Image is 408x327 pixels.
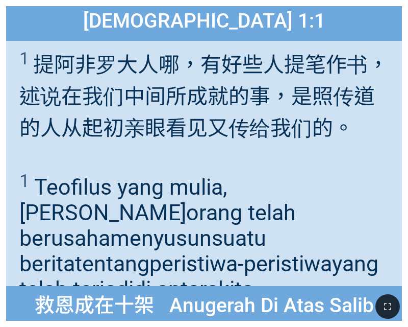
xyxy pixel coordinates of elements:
wg1335: tentang [19,251,378,302]
wg2021: 作书 [19,53,389,141]
wg2903: 哪，有好些 [19,53,389,141]
span: [DEMOGRAPHIC_DATA] 1:1 [83,9,325,33]
wg4135: 又传给我们的。 [208,116,354,141]
wg4012: peristiwa-peristiwa [19,251,378,302]
wg392: ，述说 [19,53,389,141]
wg4229: yang telah terjadi [19,251,378,302]
wg2321: 大人 [19,53,389,141]
wg2021: menyusun [19,225,378,302]
wg4135: di antara [134,276,258,302]
wg1335: 在我们 [19,84,375,141]
wg392: suatu berita [19,225,378,302]
wg2254: , [253,276,258,302]
sup: 1 [19,48,29,68]
wg2254: 中间 [19,84,375,141]
span: 提阿非罗 [19,48,389,143]
wg4183: 人提笔 [19,53,389,141]
wg4229: ，是照 [19,84,375,141]
wg1722: kita [218,276,258,302]
wg1722: 所成就的事 [19,84,375,141]
span: Teofilus yang mulia, [PERSON_NAME] [19,170,389,302]
sup: 1 [19,170,30,192]
wg4012: 传道的人从起初亲眼看见 [19,84,375,141]
wg4183: orang telah berusaha [19,200,378,302]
